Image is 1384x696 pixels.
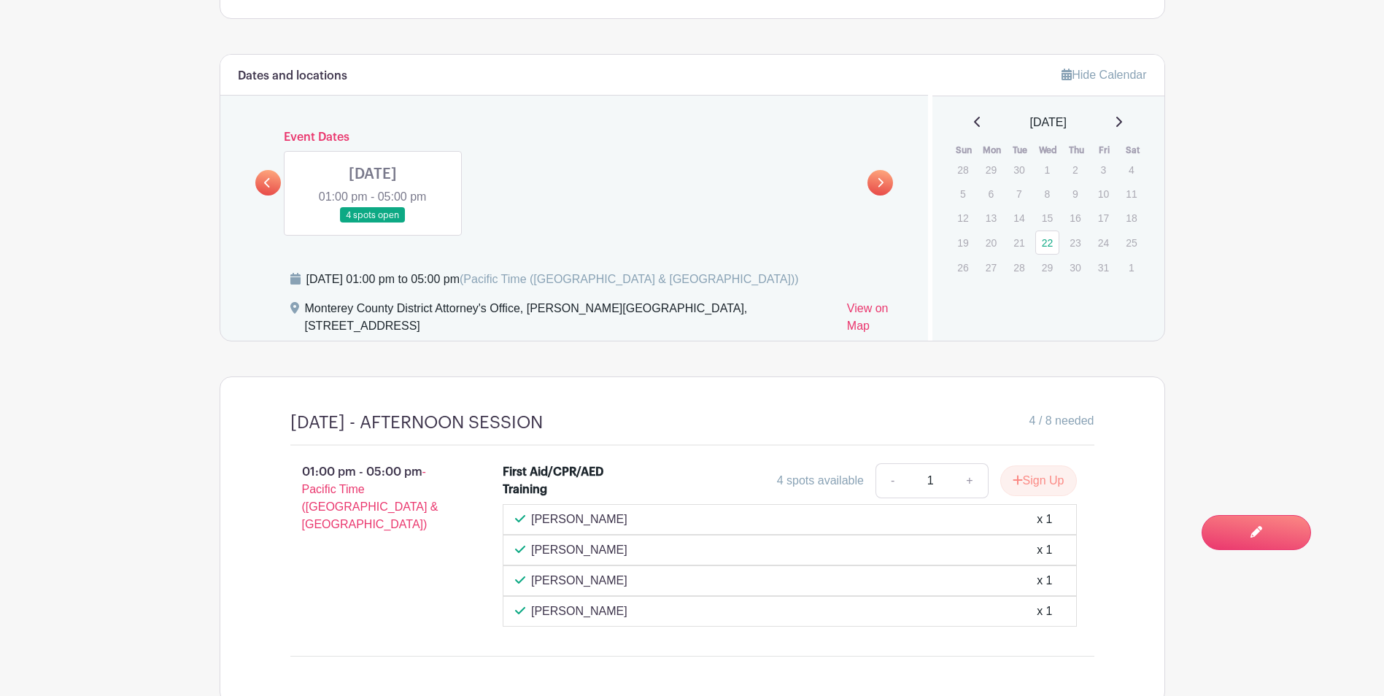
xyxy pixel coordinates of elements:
p: 27 [979,256,1003,279]
span: (Pacific Time ([GEOGRAPHIC_DATA] & [GEOGRAPHIC_DATA])) [460,273,799,285]
div: First Aid/CPR/AED Training [503,463,629,498]
p: 13 [979,206,1003,229]
div: 4 spots available [777,472,864,490]
th: Wed [1035,143,1063,158]
p: 10 [1091,182,1116,205]
p: 9 [1063,182,1087,205]
p: 21 [1007,231,1031,254]
p: 11 [1119,182,1143,205]
p: 7 [1007,182,1031,205]
p: 25 [1119,231,1143,254]
p: 30 [1063,256,1087,279]
p: 1 [1035,158,1059,181]
p: 19 [951,231,975,254]
h6: Event Dates [281,131,868,144]
p: 17 [1091,206,1116,229]
p: [PERSON_NAME] [531,603,627,620]
th: Sat [1118,143,1147,158]
div: x 1 [1037,541,1052,559]
th: Tue [1006,143,1035,158]
span: 4 / 8 needed [1029,412,1094,430]
a: - [875,463,909,498]
div: x 1 [1037,511,1052,528]
p: [PERSON_NAME] [531,511,627,528]
div: x 1 [1037,603,1052,620]
p: 6 [979,182,1003,205]
p: 28 [951,158,975,181]
p: 24 [1091,231,1116,254]
a: View on Map [847,300,911,341]
h4: [DATE] - AFTERNOON SESSION [290,412,543,433]
button: Sign Up [1000,465,1077,496]
p: 29 [979,158,1003,181]
div: Monterey County District Attorney's Office, [PERSON_NAME][GEOGRAPHIC_DATA], [STREET_ADDRESS] [305,300,835,341]
p: 8 [1035,182,1059,205]
p: 29 [1035,256,1059,279]
a: Hide Calendar [1062,69,1146,81]
p: [PERSON_NAME] [531,572,627,589]
p: 1 [1119,256,1143,279]
p: 16 [1063,206,1087,229]
div: [DATE] 01:00 pm to 05:00 pm [306,271,799,288]
a: 22 [1035,231,1059,255]
th: Sun [950,143,978,158]
a: + [951,463,988,498]
p: 15 [1035,206,1059,229]
p: 30 [1007,158,1031,181]
th: Fri [1091,143,1119,158]
th: Mon [978,143,1007,158]
p: 01:00 pm - 05:00 pm [267,457,480,539]
p: 2 [1063,158,1087,181]
p: 31 [1091,256,1116,279]
p: 12 [951,206,975,229]
p: 3 [1091,158,1116,181]
p: 28 [1007,256,1031,279]
th: Thu [1062,143,1091,158]
p: 14 [1007,206,1031,229]
p: 4 [1119,158,1143,181]
span: [DATE] [1030,114,1067,131]
p: 26 [951,256,975,279]
p: 5 [951,182,975,205]
h6: Dates and locations [238,69,347,83]
p: 23 [1063,231,1087,254]
p: 20 [979,231,1003,254]
p: 18 [1119,206,1143,229]
div: x 1 [1037,572,1052,589]
p: [PERSON_NAME] [531,541,627,559]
